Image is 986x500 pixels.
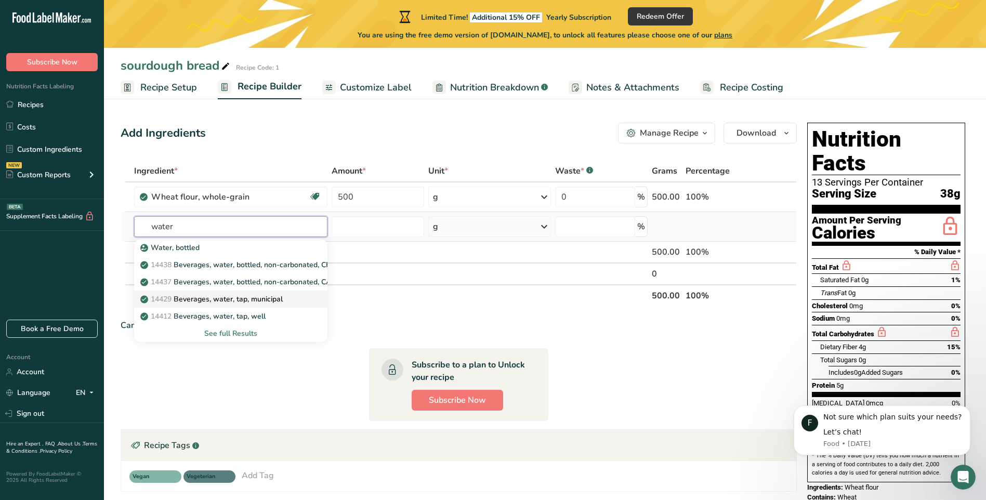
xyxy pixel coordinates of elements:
[812,177,961,188] div: 13 Servings Per Container
[714,30,732,40] span: plans
[151,294,172,304] span: 14429
[27,57,77,68] span: Subscribe Now
[6,53,98,71] button: Subscribe Now
[618,123,715,143] button: Manage Recipe
[628,7,693,25] button: Redeem Offer
[134,216,327,237] input: Add Ingredient
[849,302,863,310] span: 0mg
[820,289,847,297] span: Fat
[134,273,327,291] a: 14437Beverages, water, bottled, non-carbonated, CALISTOGA
[142,277,362,287] p: Beverages, water, bottled, non-carbonated, CALISTOGA
[134,256,327,273] a: 14438Beverages, water, bottled, non-carbonated, CRYSTAL GEYSER
[812,216,901,226] div: Amount Per Serving
[332,165,366,177] span: Amount
[859,343,866,351] span: 4g
[218,75,301,100] a: Recipe Builder
[836,314,850,322] span: 0mg
[812,330,874,338] span: Total Carbohydrates
[812,264,839,271] span: Total Fat
[951,302,961,310] span: 0%
[7,204,23,210] div: BETA
[640,127,699,139] div: Manage Recipe
[686,165,730,177] span: Percentage
[812,226,901,241] div: Calories
[6,440,97,455] a: Terms & Conditions .
[683,284,750,306] th: 100%
[134,165,178,177] span: Ingredient
[433,220,438,233] div: g
[848,289,856,297] span: 0g
[134,291,327,308] a: 14429Beverages, water, tap, municipal
[637,11,684,22] span: Redeem Offer
[812,127,961,175] h1: Nutrition Facts
[829,369,903,376] span: Includes Added Sugars
[412,359,528,384] div: Subscribe to a plan to Unlock your recipe
[6,169,71,180] div: Custom Reports
[140,81,197,95] span: Recipe Setup
[812,314,835,322] span: Sodium
[778,390,986,472] iframe: Intercom notifications message
[947,343,961,351] span: 15%
[40,448,72,455] a: Privacy Policy
[854,369,861,376] span: 0g
[450,81,539,95] span: Nutrition Breakdown
[686,246,747,258] div: 100%
[820,343,857,351] span: Dietary Fiber
[812,246,961,258] section: % Daily Value *
[820,276,860,284] span: Saturated Fat
[700,76,783,99] a: Recipe Costing
[142,311,266,322] p: Beverages, water, tap, well
[820,356,857,364] span: Total Sugars
[151,260,172,270] span: 14438
[724,123,797,143] button: Download
[546,12,611,22] span: Yearly Subscription
[58,440,83,448] a: About Us .
[807,483,843,491] span: Ingredients:
[121,319,797,332] div: Can't find your ingredient?
[686,191,747,203] div: 100%
[940,188,961,201] span: 38g
[142,259,382,270] p: Beverages, water, bottled, non-carbonated, CRYSTAL GEYSER
[652,165,677,177] span: Grams
[836,381,844,389] span: 5g
[428,165,448,177] span: Unit
[134,239,327,256] a: Water, bottled
[6,440,43,448] a: Hire an Expert .
[45,440,58,448] a: FAQ .
[238,80,301,94] span: Recipe Builder
[236,63,279,72] div: Recipe Code: 1
[6,471,98,483] div: Powered By FoodLabelMaker © 2025 All Rights Reserved
[555,165,593,177] div: Waste
[121,125,206,142] div: Add Ingredients
[6,162,22,168] div: NEW
[652,246,681,258] div: 500.00
[134,308,327,325] a: 14412Beverages, water, tap, well
[121,56,232,75] div: sourdough bread
[861,276,869,284] span: 0g
[151,191,281,203] div: Wheat flour, whole-grain
[133,472,169,481] span: Vegan
[586,81,679,95] span: Notes & Attachments
[433,191,438,203] div: g
[397,10,611,23] div: Limited Time!
[812,302,848,310] span: Cholesterol
[340,81,412,95] span: Customize Label
[429,394,486,406] span: Subscribe Now
[121,76,197,99] a: Recipe Setup
[151,277,172,287] span: 14437
[432,76,548,99] a: Nutrition Breakdown
[652,268,681,280] div: 0
[812,188,876,201] span: Serving Size
[951,369,961,376] span: 0%
[859,356,866,364] span: 0g
[820,289,837,297] i: Trans
[76,387,98,399] div: EN
[812,381,835,389] span: Protein
[569,76,679,99] a: Notes & Attachments
[720,81,783,95] span: Recipe Costing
